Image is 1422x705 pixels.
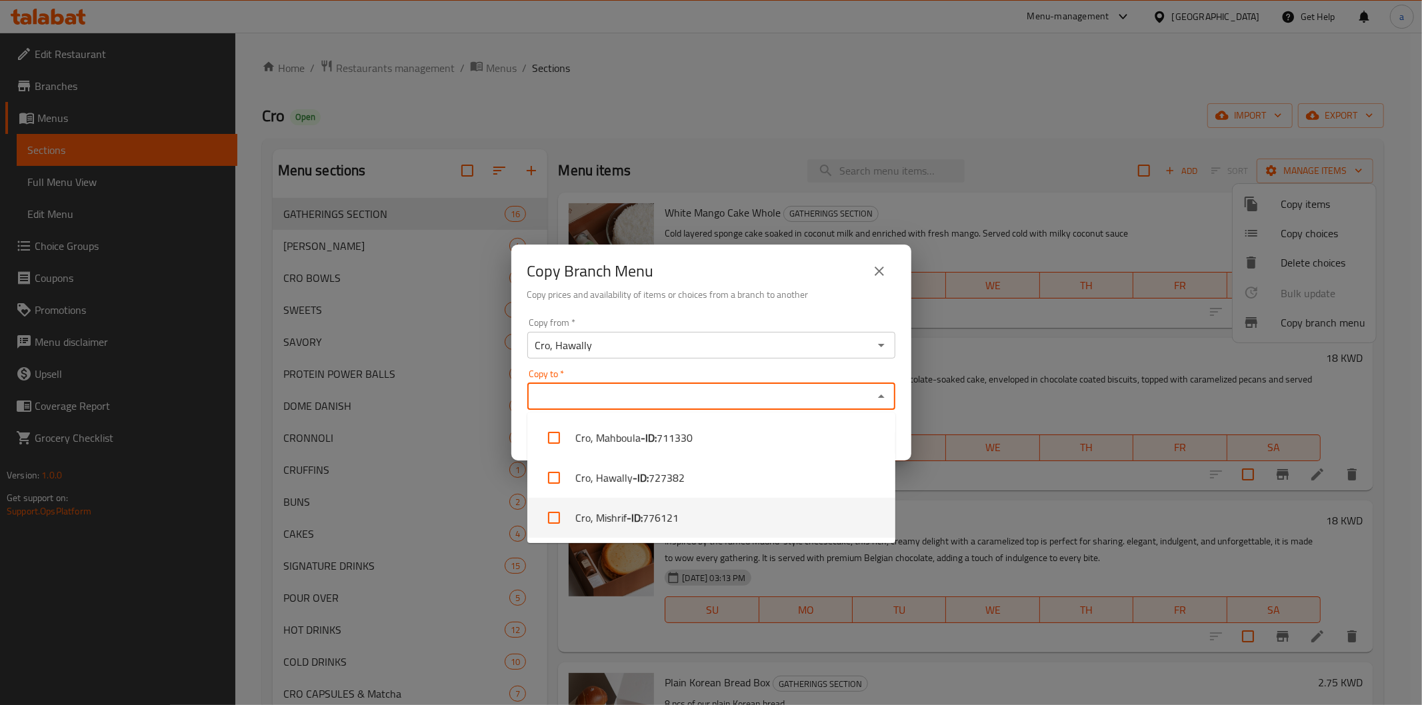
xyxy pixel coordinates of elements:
b: - ID: [633,470,649,486]
h6: Copy prices and availability of items or choices from a branch to another [527,287,895,302]
b: - ID: [627,510,643,526]
button: close [863,255,895,287]
span: 727382 [649,470,685,486]
li: Cro, Mahboula [527,418,895,458]
li: Cro, Hawally [527,458,895,498]
span: 776121 [643,510,679,526]
button: Close [872,387,891,406]
li: Cro, Mishrif [527,498,895,538]
b: - ID: [641,430,657,446]
button: Open [872,336,891,354]
span: 711330 [657,430,693,446]
h2: Copy Branch Menu [527,261,654,282]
